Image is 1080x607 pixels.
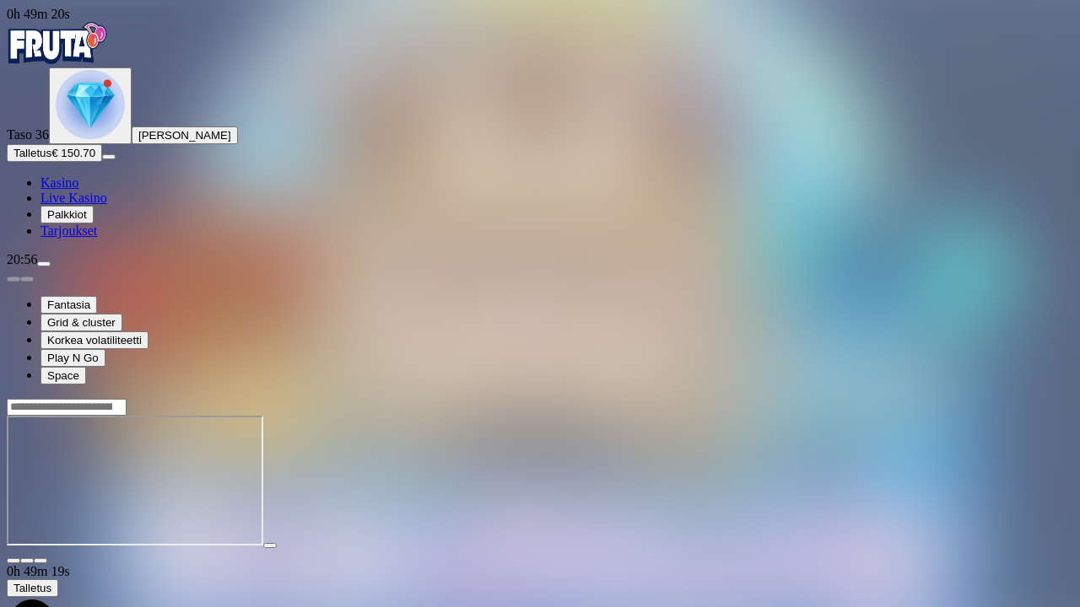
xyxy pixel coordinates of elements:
a: Kasino [40,175,78,190]
button: menu [37,261,51,266]
iframe: Reactoonz [7,416,263,545]
nav: Primary [7,22,1073,239]
a: Fruta [7,52,108,67]
span: Talletus [13,147,51,159]
span: [PERSON_NAME] [138,129,231,142]
span: user session time [7,564,70,578]
span: Taso 36 [7,127,49,142]
input: Search [7,399,127,416]
span: € 150.70 [51,147,95,159]
span: user session time [7,7,70,21]
button: Palkkiot [40,206,94,223]
span: Fantasia [47,298,90,311]
span: Korkea volatiliteetti [47,334,142,346]
button: Play N Go [40,349,105,367]
img: level unlocked [56,70,125,139]
button: Talletusplus icon€ 150.70 [7,144,102,162]
button: menu [102,154,116,159]
button: Space [40,367,86,384]
button: chevron-down icon [20,558,34,563]
span: Talletus [13,582,51,594]
span: Palkkiot [47,208,87,221]
button: [PERSON_NAME] [132,126,238,144]
button: fullscreen-exit icon [34,558,47,563]
button: prev slide [7,277,20,282]
button: close icon [7,558,20,563]
button: Fantasia [40,296,97,314]
button: Korkea volatiliteetti [40,331,148,349]
span: 20:56 [7,252,37,266]
a: Live Kasino [40,191,107,205]
a: Tarjoukset [40,223,97,238]
button: play icon [263,543,277,548]
nav: Main menu [7,175,1073,239]
span: Grid & cluster [47,316,116,329]
span: Space [47,369,79,382]
button: level unlocked [49,67,132,144]
button: Talletus [7,579,58,597]
img: Fruta [7,22,108,64]
button: Grid & cluster [40,314,122,331]
button: next slide [20,277,34,282]
span: Play N Go [47,352,99,364]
